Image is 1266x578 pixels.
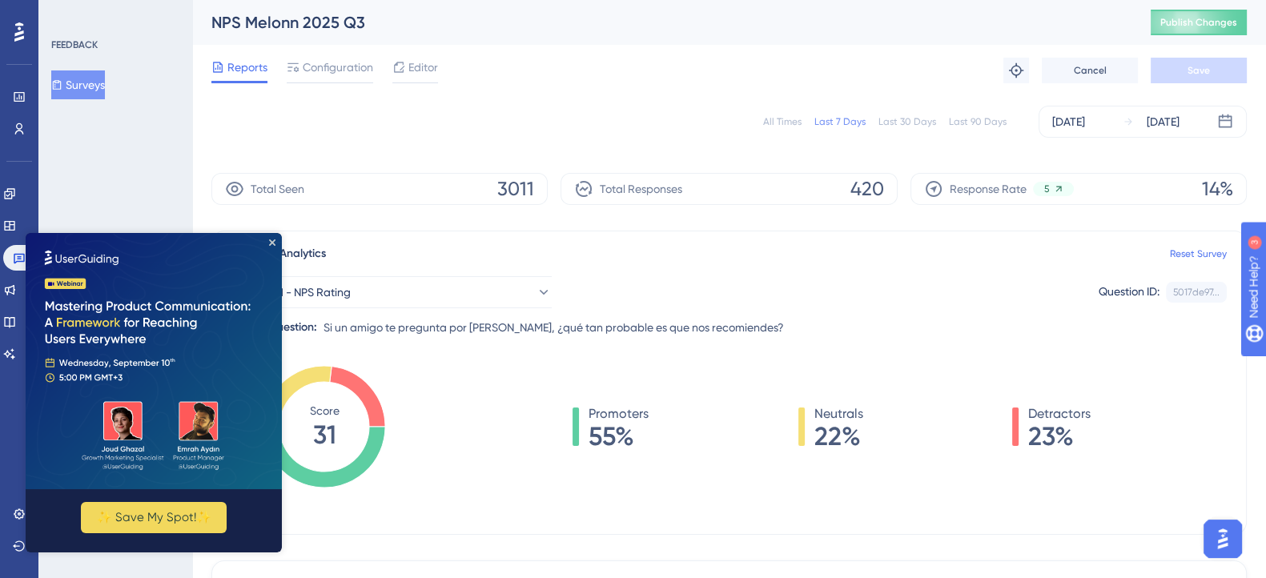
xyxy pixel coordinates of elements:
span: 14% [1202,176,1233,202]
div: Last 30 Days [878,115,936,128]
span: 5 [1044,183,1050,195]
span: Neutrals [814,404,863,423]
tspan: Score [310,404,340,417]
span: Total Seen [251,179,304,199]
span: Question 1 - NPS Rating [231,283,351,302]
div: [DATE] [1147,112,1180,131]
div: Question ID: [1099,282,1159,303]
span: Detractors [1028,404,1091,423]
button: Publish Changes [1151,10,1247,35]
span: 420 [850,176,884,202]
span: Si un amigo te pregunta por [PERSON_NAME], ¿qué tan probable es que nos recomiendes? [324,318,784,337]
button: Cancel [1042,58,1138,83]
a: Reset Survey [1170,247,1227,260]
span: Need Help? [38,4,100,23]
div: 5017de97... [1173,286,1220,299]
div: Last 7 Days [814,115,866,128]
button: ✨ Save My Spot!✨ [55,269,201,300]
div: All Times [763,115,802,128]
div: NPS Melonn 2025 Q3 [211,11,1111,34]
div: FEEDBACK [51,38,98,51]
div: [DATE] [1052,112,1085,131]
span: Configuration [303,58,373,77]
span: Promoters [589,404,649,423]
span: Publish Changes [1160,16,1237,29]
div: Close Preview [243,6,250,13]
span: Save [1188,64,1210,77]
div: 3 [111,8,116,21]
div: Last 90 Days [949,115,1007,128]
iframe: UserGuiding AI Assistant Launcher [1199,515,1247,563]
button: Question 1 - NPS Rating [231,276,552,308]
span: Editor [408,58,438,77]
span: 23% [1028,423,1091,449]
button: Save [1151,58,1247,83]
span: Reports [227,58,267,77]
button: Surveys [51,70,105,99]
span: 55% [589,423,649,449]
span: 3011 [497,176,534,202]
span: Total Responses [600,179,682,199]
span: Cancel [1074,64,1107,77]
span: 22% [814,423,863,449]
tspan: 31 [313,419,336,450]
span: Response Rate [950,179,1027,199]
